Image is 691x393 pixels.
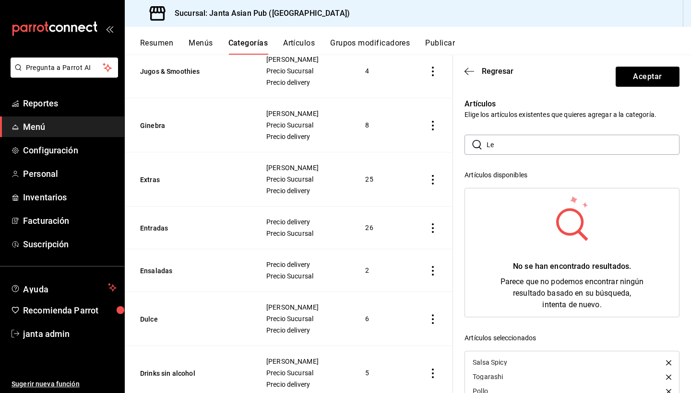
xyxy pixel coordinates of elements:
[167,8,350,19] h3: Sucursal: Janta Asian Pub ([GEOGRAPHIC_DATA])
[465,98,679,110] p: Artículos
[23,144,117,157] span: Configuración
[228,38,268,55] button: Categorías
[266,219,342,225] span: Precio delivery
[266,273,342,279] span: Precio Sucursal
[465,333,679,343] div: Artículos seleccionados
[473,359,507,366] div: Salsa Spicy
[266,122,342,128] span: Precio Sucursal
[266,133,342,140] span: Precio delivery
[140,223,236,233] button: Entradas
[266,370,342,376] span: Precio Sucursal
[354,292,405,346] td: 6
[428,175,438,185] button: actions
[266,164,342,171] span: [PERSON_NAME]
[266,327,342,334] span: Precio delivery
[140,175,236,185] button: Extras
[266,381,342,388] span: Precio delivery
[428,314,438,324] button: actions
[500,277,644,309] span: Parece que no podemos encontrar ningún resultado basado en su búsqueda, intenta de nuevo.
[11,58,118,78] button: Pregunta a Parrot AI
[266,315,342,322] span: Precio Sucursal
[23,327,117,340] span: janta admin
[428,266,438,276] button: actions
[266,187,342,194] span: Precio delivery
[23,214,117,227] span: Facturación
[465,67,513,76] button: Regresar
[428,223,438,233] button: actions
[140,314,236,324] button: Dulce
[12,379,117,389] span: Sugerir nueva función
[266,230,342,237] span: Precio Sucursal
[23,167,117,180] span: Personal
[616,67,679,87] button: Aceptar
[354,152,405,207] td: 25
[23,304,117,317] span: Recomienda Parrot
[266,304,342,311] span: [PERSON_NAME]
[425,38,455,55] button: Publicar
[283,38,315,55] button: Artículos
[266,358,342,365] span: [PERSON_NAME]
[428,121,438,130] button: actions
[354,44,405,98] td: 4
[266,261,342,268] span: Precio delivery
[428,67,438,76] button: actions
[465,170,679,180] div: Artículos disponibles
[266,56,342,63] span: [PERSON_NAME]
[487,135,679,154] input: Buscar artículo
[428,369,438,378] button: actions
[23,238,117,251] span: Suscripción
[140,121,236,130] button: Ginebra
[354,207,405,249] td: 26
[26,63,103,73] span: Pregunta a Parrot AI
[266,110,342,117] span: [PERSON_NAME]
[266,176,342,183] span: Precio Sucursal
[23,97,117,110] span: Reportes
[140,67,236,76] button: Jugos & Smoothies
[23,120,117,133] span: Menú
[465,110,679,119] p: Elige los artículos existentes que quieres agregar a la categoría.
[189,38,213,55] button: Menús
[106,25,113,33] button: open_drawer_menu
[266,79,342,86] span: Precio delivery
[354,249,405,292] td: 2
[140,369,236,378] button: Drinks sin alcohol
[23,282,104,293] span: Ayuda
[140,38,173,55] button: Resumen
[473,373,503,380] div: Togarashi
[266,68,342,74] span: Precio Sucursal
[354,98,405,152] td: 8
[330,38,410,55] button: Grupos modificadores
[7,69,118,80] a: Pregunta a Parrot AI
[140,266,236,276] button: Ensaladas
[500,261,644,272] div: No se han encontrado resultados.
[140,38,691,55] div: navigation tabs
[23,191,117,204] span: Inventarios
[482,67,513,76] span: Regresar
